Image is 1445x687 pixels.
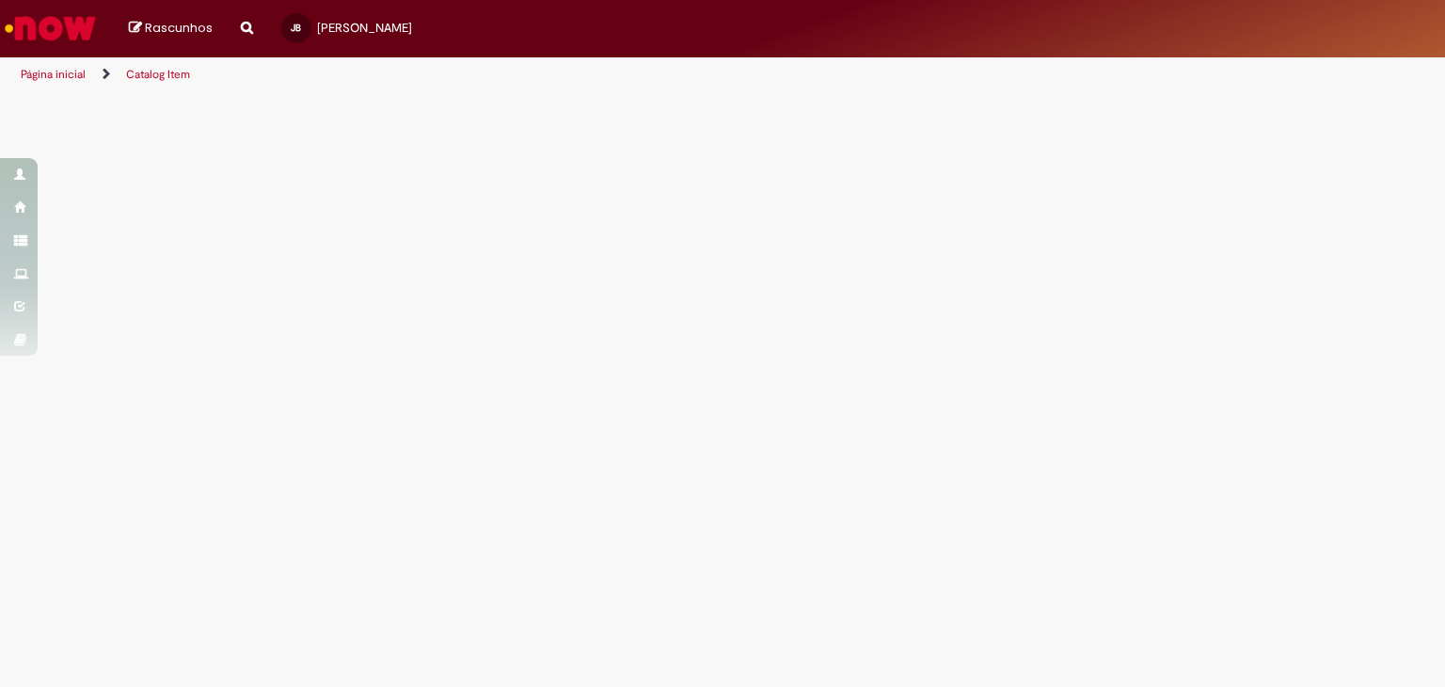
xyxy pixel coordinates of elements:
a: Rascunhos [129,20,213,38]
span: JB [291,22,301,34]
a: Catalog Item [126,67,190,82]
a: Página inicial [21,67,86,82]
span: Rascunhos [145,19,213,37]
span: [PERSON_NAME] [317,20,412,36]
img: ServiceNow [2,9,99,47]
ul: Trilhas de página [14,57,949,92]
